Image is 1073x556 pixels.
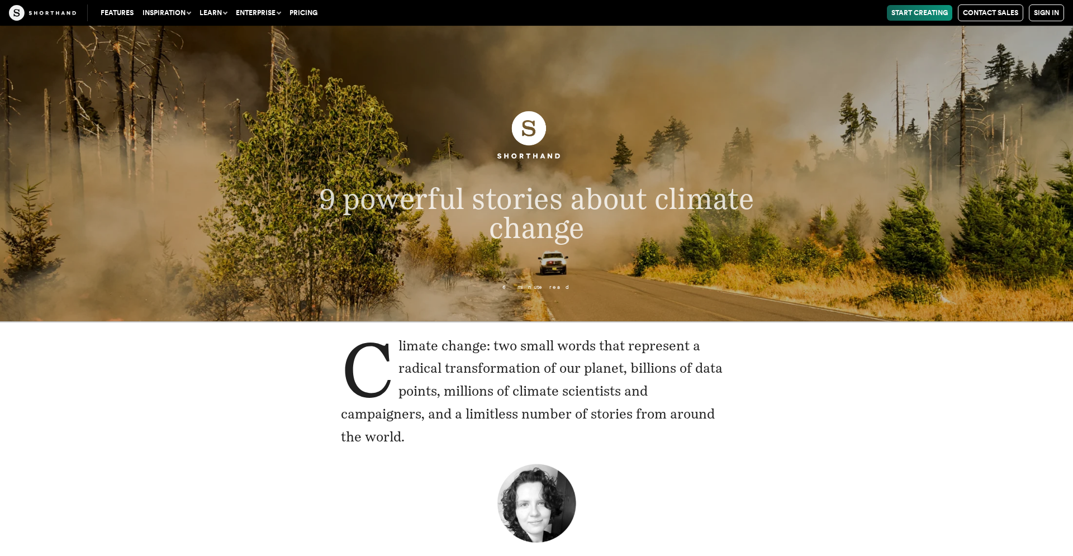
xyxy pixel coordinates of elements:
[96,5,138,21] a: Features
[282,284,791,291] p: 6 minute read
[341,335,732,449] p: Climate change: two small words that represent a radical transformation of our planet, billions o...
[195,5,231,21] button: Learn
[231,5,285,21] button: Enterprise
[887,5,952,21] a: Start Creating
[319,181,754,245] span: 9 powerful stories about climate change
[958,4,1023,21] a: Contact Sales
[285,5,322,21] a: Pricing
[1029,4,1064,21] a: Sign in
[9,5,76,21] img: The Craft
[138,5,195,21] button: Inspiration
